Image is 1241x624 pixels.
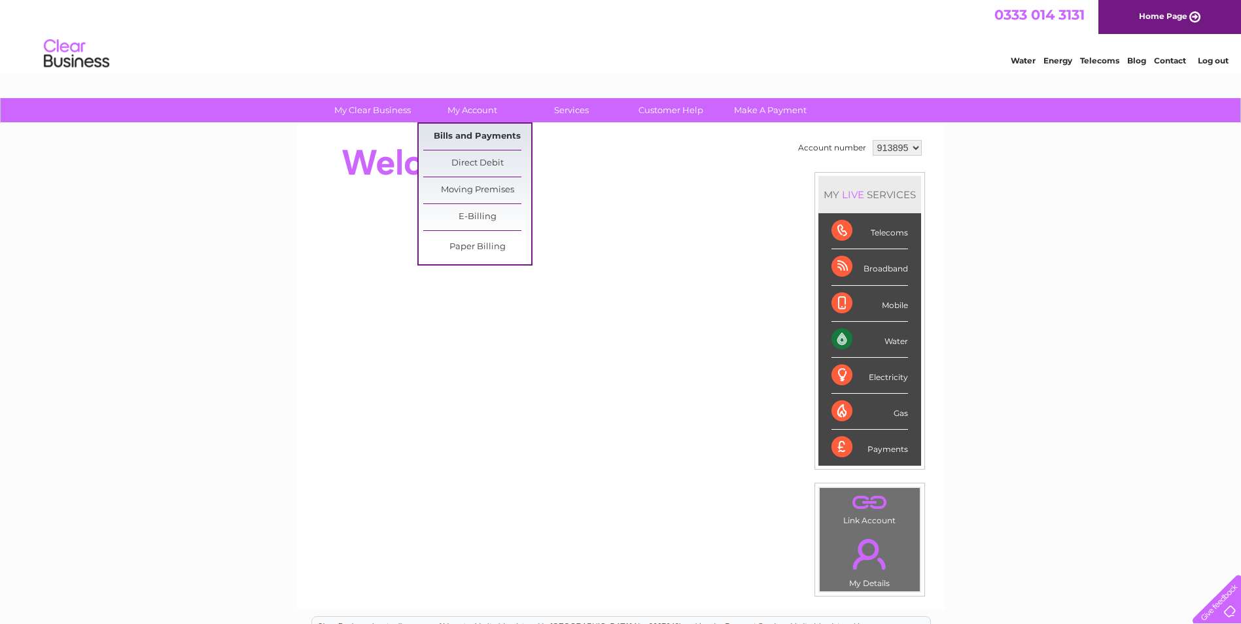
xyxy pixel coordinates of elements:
[823,531,917,577] a: .
[818,176,921,213] div: MY SERVICES
[617,98,725,122] a: Customer Help
[994,7,1085,23] a: 0333 014 3131
[312,7,930,63] div: Clear Business is a trading name of Verastar Limited (registered in [GEOGRAPHIC_DATA] No. 3667643...
[795,137,869,159] td: Account number
[1154,56,1186,65] a: Contact
[819,487,920,529] td: Link Account
[831,394,908,430] div: Gas
[423,150,531,177] a: Direct Debit
[1080,56,1119,65] a: Telecoms
[1198,56,1229,65] a: Log out
[1043,56,1072,65] a: Energy
[839,188,867,201] div: LIVE
[831,286,908,322] div: Mobile
[831,322,908,358] div: Water
[716,98,824,122] a: Make A Payment
[423,177,531,203] a: Moving Premises
[423,234,531,260] a: Paper Billing
[823,491,917,514] a: .
[1127,56,1146,65] a: Blog
[418,98,526,122] a: My Account
[831,358,908,394] div: Electricity
[319,98,427,122] a: My Clear Business
[1011,56,1036,65] a: Water
[831,430,908,465] div: Payments
[517,98,625,122] a: Services
[831,249,908,285] div: Broadband
[831,213,908,249] div: Telecoms
[43,34,110,74] img: logo.png
[423,204,531,230] a: E-Billing
[423,124,531,150] a: Bills and Payments
[819,528,920,592] td: My Details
